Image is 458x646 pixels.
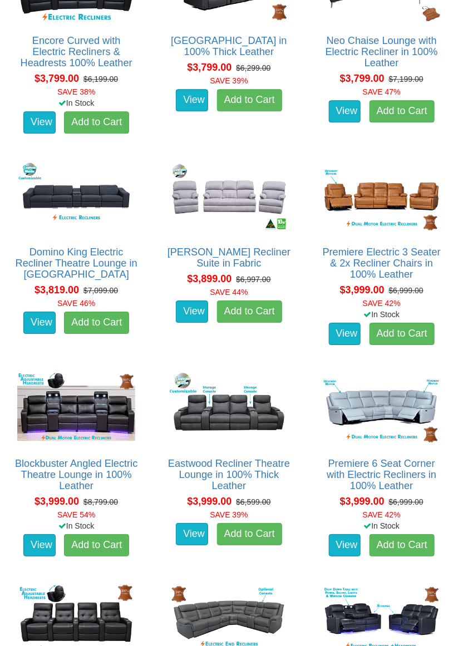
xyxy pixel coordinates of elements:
[23,534,56,556] a: View
[83,497,118,506] del: $8,799.00
[64,111,129,134] a: Add to Cart
[176,523,208,545] a: View
[329,534,361,556] a: View
[167,159,290,235] img: Langham Recliner Suite in Fabric
[35,284,79,295] span: $3,819.00
[340,73,385,84] span: $3,799.00
[217,300,282,323] a: Add to Cart
[83,75,118,83] del: $6,199.00
[187,273,232,284] span: $3,899.00
[320,370,444,446] img: Premiere 6 Seat Corner with Electric Recliners in 100% Leather
[323,246,441,280] a: Premiere Electric 3 Seater & 2x Recliner Chairs in 100% Leather
[64,312,129,334] a: Add to Cart
[57,510,95,519] font: SAVE 54%
[389,286,423,295] del: $6,999.00
[15,458,137,491] a: Blockbuster Angled Electric Theatre Lounge in 100% Leather
[187,62,232,73] span: $3,799.00
[363,87,401,96] font: SAVE 47%
[312,520,452,531] div: In Stock
[6,97,146,109] div: In Stock
[16,246,137,280] a: Domino King Electric Recliner Theatre Lounge in [GEOGRAPHIC_DATA]
[340,496,385,507] span: $3,999.00
[236,275,270,284] del: $6,997.00
[236,63,270,72] del: $6,299.00
[167,370,290,446] img: Eastwood Recliner Theatre Lounge in 100% Thick Leather
[168,246,290,269] a: [PERSON_NAME] Recliner Suite in Fabric
[176,89,208,111] a: View
[14,159,138,235] img: Domino King Electric Recliner Theatre Lounge in Fabric
[23,111,56,134] a: View
[329,100,361,122] a: View
[168,458,290,491] a: Eastwood Recliner Theatre Lounge in 100% Thick Leather
[326,35,438,68] a: Neo Chaise Lounge with Electric Recliner in 100% Leather
[210,76,248,85] font: SAVE 39%
[327,458,436,491] a: Premiere 6 Seat Corner with Electric Recliners in 100% Leather
[312,309,452,320] div: In Stock
[187,496,232,507] span: $3,999.00
[217,89,282,111] a: Add to Cart
[83,286,118,295] del: $7,099.00
[370,100,435,122] a: Add to Cart
[329,323,361,345] a: View
[57,299,95,308] font: SAVE 46%
[64,534,129,556] a: Add to Cart
[363,510,401,519] font: SAVE 42%
[370,323,435,345] a: Add to Cart
[363,299,401,308] font: SAVE 42%
[389,75,423,83] del: $7,199.00
[57,87,95,96] font: SAVE 38%
[171,35,287,57] a: [GEOGRAPHIC_DATA] in 100% Thick Leather
[210,288,248,297] font: SAVE 44%
[176,300,208,323] a: View
[340,284,385,295] span: $3,999.00
[35,73,79,84] span: $3,799.00
[23,312,56,334] a: View
[370,534,435,556] a: Add to Cart
[6,520,146,531] div: In Stock
[320,159,444,235] img: Premiere Electric 3 Seater & 2x Recliner Chairs in 100% Leather
[217,523,282,545] a: Add to Cart
[236,497,270,506] del: $6,599.00
[389,497,423,506] del: $6,999.00
[14,370,138,446] img: Blockbuster Angled Electric Theatre Lounge in 100% Leather
[210,510,248,519] font: SAVE 39%
[35,496,79,507] span: $3,999.00
[21,35,132,68] a: Encore Curved with Electric Recliners & Headrests 100% Leather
